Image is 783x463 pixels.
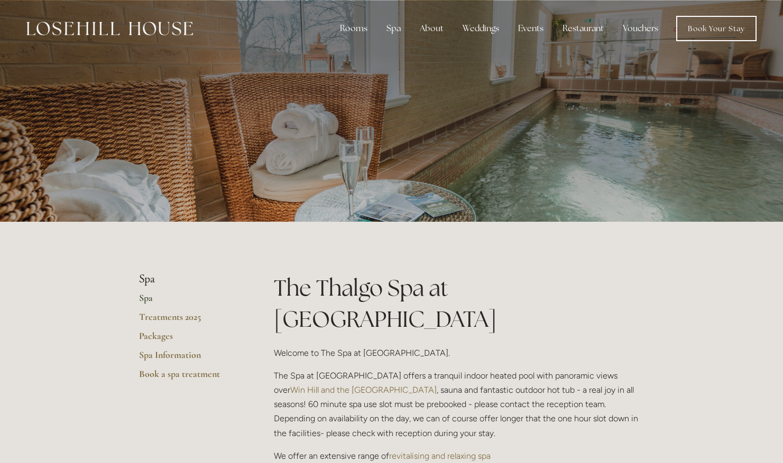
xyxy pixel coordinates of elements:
[274,272,644,335] h1: The Thalgo Spa at [GEOGRAPHIC_DATA]
[554,18,612,39] div: Restaurant
[139,349,240,368] a: Spa Information
[614,18,667,39] a: Vouchers
[454,18,508,39] div: Weddings
[331,18,376,39] div: Rooms
[378,18,409,39] div: Spa
[290,385,437,395] a: Win Hill and the [GEOGRAPHIC_DATA]
[411,18,452,39] div: About
[676,16,757,41] a: Book Your Stay
[274,346,644,360] p: Welcome to The Spa at [GEOGRAPHIC_DATA].
[139,292,240,311] a: Spa
[139,272,240,286] li: Spa
[139,311,240,330] a: Treatments 2025
[510,18,552,39] div: Events
[26,22,193,35] img: Losehill House
[274,368,644,440] p: The Spa at [GEOGRAPHIC_DATA] offers a tranquil indoor heated pool with panoramic views over , sau...
[139,368,240,387] a: Book a spa treatment
[139,330,240,349] a: Packages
